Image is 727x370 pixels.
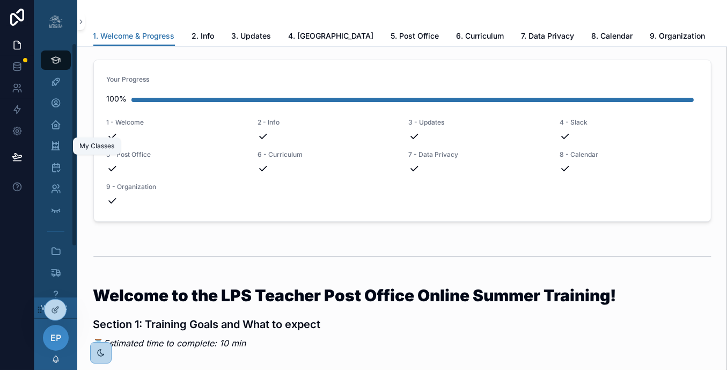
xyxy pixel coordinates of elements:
h1: Welcome to the LPS Teacher Post Office Online Summer Training! [93,287,711,303]
a: 5. Post Office [391,26,439,48]
span: 2 - Info [258,118,396,127]
span: 8. Calendar [592,31,633,41]
span: 7 - Data Privacy [409,150,547,159]
a: 2. Info [192,26,215,48]
span: 4 - Slack [560,118,698,127]
div: scrollable content [34,43,77,298]
a: 8. Calendar [592,26,633,48]
span: 3 - Updates [409,118,547,127]
span: 2. Info [192,31,215,41]
span: EP [50,331,61,344]
span: 9 - Organization [107,183,245,191]
span: 5 - Post Office [107,150,245,159]
span: Your Progress [107,75,698,84]
a: 3. Updates [232,26,271,48]
a: 4. [GEOGRAPHIC_DATA] [289,26,374,48]
span: 7. Data Privacy [522,31,575,41]
span: 1 - Welcome [107,118,245,127]
span: 6 - Curriculum [258,150,396,159]
p: ⌛ [93,337,711,350]
span: 1. Welcome & Progress [93,31,175,41]
span: 4. [GEOGRAPHIC_DATA] [289,31,374,41]
span: 8 - Calendar [560,150,698,159]
div: My Classes [79,142,114,150]
span: 9. Organization [650,31,706,41]
span: 6. Curriculum [457,31,504,41]
a: 6. Curriculum [457,26,504,48]
div: 100% [107,88,127,110]
a: 1. Welcome & Progress [93,26,175,47]
a: 7. Data Privacy [522,26,575,48]
span: 3. Updates [232,31,271,41]
span: 5. Post Office [391,31,439,41]
em: Estimated time to complete: 10 min [104,338,246,349]
img: App logo [47,13,64,30]
a: 9. Organization [650,26,706,48]
h3: Section 1: Training Goals and What to expect [93,316,711,332]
